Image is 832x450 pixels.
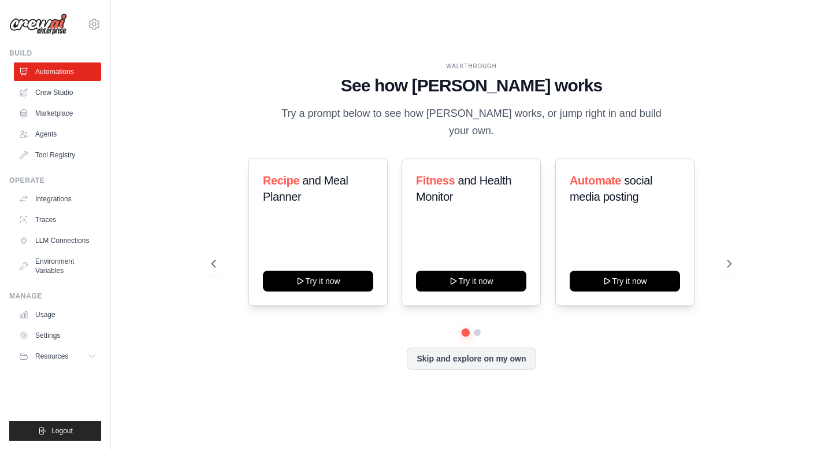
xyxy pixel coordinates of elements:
img: Logo [9,13,67,35]
button: Try it now [263,271,373,292]
span: Automate [570,174,621,187]
a: Crew Studio [14,83,101,102]
div: WALKTHROUGH [211,62,731,71]
a: Automations [14,62,101,81]
a: Agents [14,125,101,143]
a: Usage [14,305,101,324]
span: Logout [51,426,73,436]
a: Settings [14,326,101,345]
a: Integrations [14,190,101,208]
span: Recipe [263,174,299,187]
a: Tool Registry [14,146,101,164]
span: Fitness [416,174,455,187]
a: Environment Variables [14,252,101,280]
span: and Health Monitor [416,174,511,203]
a: LLM Connections [14,231,101,250]
p: Try a prompt below to see how [PERSON_NAME] works, or jump right in and build your own. [277,105,666,139]
span: Resources [35,352,68,361]
span: and Meal Planner [263,174,348,203]
button: Skip and explore on my own [407,348,536,370]
div: Operate [9,176,101,185]
div: Build [9,49,101,58]
h1: See how [PERSON_NAME] works [211,75,731,96]
div: Manage [9,292,101,301]
button: Resources [14,347,101,366]
button: Try it now [570,271,680,292]
button: Logout [9,421,101,441]
button: Try it now [416,271,526,292]
a: Traces [14,211,101,229]
span: social media posting [570,174,652,203]
a: Marketplace [14,104,101,123]
iframe: Chat Widget [774,394,832,450]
